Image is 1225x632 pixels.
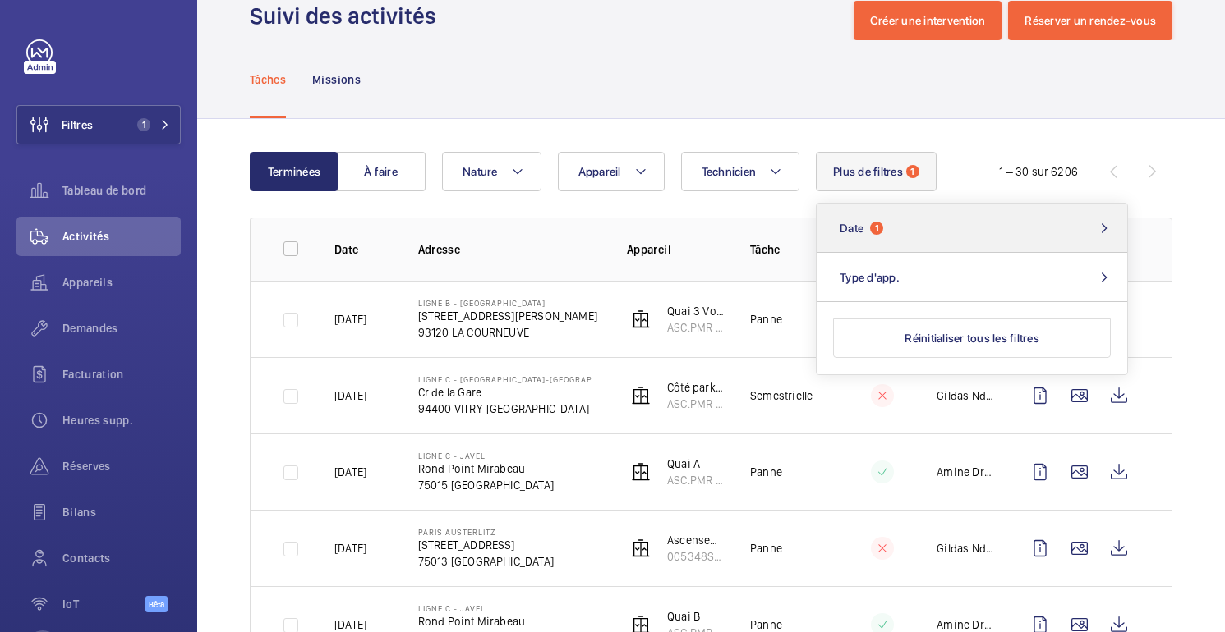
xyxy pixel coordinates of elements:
[667,456,724,472] p: Quai A
[681,152,800,191] button: Technicien
[62,414,133,427] font: Heures supp.
[62,552,111,565] font: Contacts
[631,462,651,482] img: elevator.svg
[667,532,724,548] p: Ascenseur - IDF VOIE 1/3(4523)
[833,318,1111,358] button: Réinitialiser tous les filtres
[1025,14,1156,27] font: Réserver un rendez-vous
[418,451,554,460] p: Ligne C - JAVEL
[334,464,366,480] p: [DATE]
[817,253,1127,302] button: Type d'app.
[667,303,724,319] p: Quai 3 Voie 1B
[62,598,79,611] font: IoT
[418,603,554,613] p: Ligne C - JAVEL
[418,384,601,401] p: Cr de la Gare
[62,276,113,289] font: Appareils
[840,222,863,235] span: Date
[62,368,124,381] font: Facturation
[250,73,286,86] font: Tâches
[817,204,1127,253] button: Date1
[418,477,554,493] p: 75015 [GEOGRAPHIC_DATA]
[334,540,366,556] p: [DATE]
[667,396,724,412] p: ASC.PMR 4533
[833,165,903,178] font: Plus de filtres
[627,243,671,256] font: Appareil
[418,308,597,324] p: [STREET_ADDRESS][PERSON_NAME]
[268,165,320,178] font: Terminées
[854,1,1002,40] button: Créer une intervention
[312,73,361,86] font: Missions
[937,464,994,480] p: Amine Drine
[937,387,994,404] p: Gildas Ndinga
[750,464,782,480] p: Panne
[578,165,621,178] font: Appareil
[334,243,358,256] font: Date
[418,527,554,537] p: PARIS AUSTERLITZ
[149,599,164,609] font: Bêta
[418,460,554,477] p: Rond Point Mirabeau
[558,152,665,191] button: Appareil
[631,386,651,405] img: elevator.svg
[870,14,986,27] font: Créer une intervention
[937,540,994,556] p: Gildas Ndinga
[418,537,554,553] p: [STREET_ADDRESS]
[62,118,93,131] font: Filtres
[334,311,366,327] p: [DATE]
[750,387,813,404] p: Semestrielle
[870,222,883,235] span: 1
[999,165,1078,178] font: 1 – 30 sur 6206
[463,165,498,178] font: Nature
[750,243,781,256] font: Tâche
[62,184,146,197] font: Tableau de bord
[62,322,118,335] font: Demandes
[442,152,541,191] button: Nature
[337,152,426,191] button: À faire
[364,165,398,178] font: À faire
[334,387,366,404] p: [DATE]
[16,105,181,144] button: Filtres1
[250,2,436,30] font: Suivi des activités
[142,119,146,131] font: 1
[418,324,597,341] p: 93120 LA COURNEUVE
[418,401,601,417] p: 94400 VITRY-[GEOGRAPHIC_DATA]
[62,460,111,473] font: Réserves
[702,165,757,178] font: Technicien
[631,538,651,558] img: elevator.svg
[418,243,460,256] font: Adresse
[62,506,96,519] font: Bilans
[816,152,937,191] button: Plus de filtres1
[418,613,554,630] p: Rond Point Mirabeau
[750,311,782,327] p: Panne
[667,608,724,625] p: Quai B
[667,319,724,336] p: ASC.PMR 2007
[1008,1,1172,40] button: Réserver un rendez-vous
[631,309,651,329] img: elevator.svg
[418,374,601,384] p: LIGNE C - [GEOGRAPHIC_DATA]-[GEOGRAPHIC_DATA]
[250,152,338,191] button: Terminées
[667,548,724,565] p: 005348S-A-2-03-0-03
[418,298,597,308] p: LIGNE B - [GEOGRAPHIC_DATA]
[910,166,914,177] font: 1
[667,379,724,396] p: Côté parking
[667,472,724,488] p: ASC.PMR 4543
[418,553,554,570] p: 75013 [GEOGRAPHIC_DATA]
[750,540,782,556] p: Panne
[840,271,900,284] span: Type d'app.
[62,230,109,243] font: Activités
